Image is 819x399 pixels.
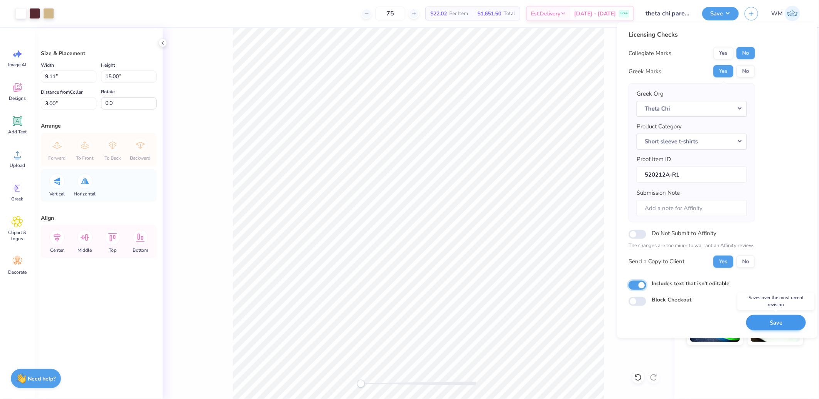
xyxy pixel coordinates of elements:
label: Width [41,61,54,70]
span: Center [51,247,64,253]
span: [DATE] - [DATE] [574,10,616,18]
button: Theta Chi [637,101,747,116]
span: $22.02 [430,10,447,18]
label: Height [101,61,115,70]
span: Vertical [49,191,65,197]
span: Horizontal [74,191,96,197]
span: Add Text [8,129,27,135]
span: Bottom [133,247,148,253]
div: Licensing Checks [629,30,755,39]
button: Yes [713,47,733,59]
span: Image AI [8,62,27,68]
span: Top [109,247,116,253]
span: Greek [12,196,24,202]
label: Includes text that isn't editable [652,279,730,287]
span: Decorate [8,269,27,275]
button: No [736,47,755,59]
div: Greek Marks [629,67,661,76]
div: Send a Copy to Client [629,257,684,266]
label: Product Category [637,122,682,131]
label: Proof Item ID [637,155,671,164]
span: Clipart & logos [5,229,30,242]
span: $1,651.50 [477,10,501,18]
span: Middle [78,247,92,253]
button: Yes [713,255,733,268]
a: WM [768,6,804,21]
label: Submission Note [637,189,680,197]
strong: Need help? [28,375,56,382]
label: Block Checkout [652,296,691,304]
button: Yes [713,65,733,77]
div: Collegiate Marks [629,49,671,58]
div: Arrange [41,122,157,130]
button: No [736,65,755,77]
span: Per Item [449,10,468,18]
button: Short sleeve t-shirts [637,133,747,149]
input: Untitled Design [640,6,696,21]
button: No [736,255,755,268]
img: Wilfredo Manabat [785,6,800,21]
button: Save [702,7,739,20]
label: Distance from Collar [41,88,83,97]
label: Greek Org [637,89,664,98]
label: Rotate [101,87,115,96]
button: Save [746,315,806,330]
span: Upload [10,162,25,168]
span: Total [504,10,515,18]
span: Designs [9,95,26,101]
div: Accessibility label [357,380,365,387]
div: Size & Placement [41,49,157,57]
input: Add a note for Affinity [637,200,747,216]
label: Do Not Submit to Affinity [652,228,716,238]
span: Free [620,11,628,16]
span: Est. Delivery [531,10,560,18]
p: The changes are too minor to warrant an Affinity review. [629,242,755,250]
input: – – [375,7,405,20]
div: Saves over the most recent revision [738,293,815,310]
div: Align [41,214,157,222]
span: WM [771,9,783,18]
